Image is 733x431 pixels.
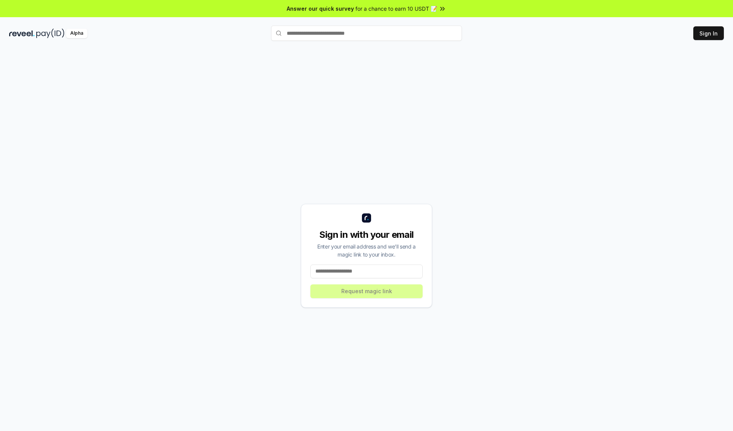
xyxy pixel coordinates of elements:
span: for a chance to earn 10 USDT 📝 [355,5,437,13]
span: Answer our quick survey [287,5,354,13]
img: pay_id [36,29,65,38]
div: Alpha [66,29,87,38]
img: logo_small [362,213,371,223]
div: Enter your email address and we’ll send a magic link to your inbox. [310,242,423,258]
div: Sign in with your email [310,229,423,241]
button: Sign In [693,26,724,40]
img: reveel_dark [9,29,35,38]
